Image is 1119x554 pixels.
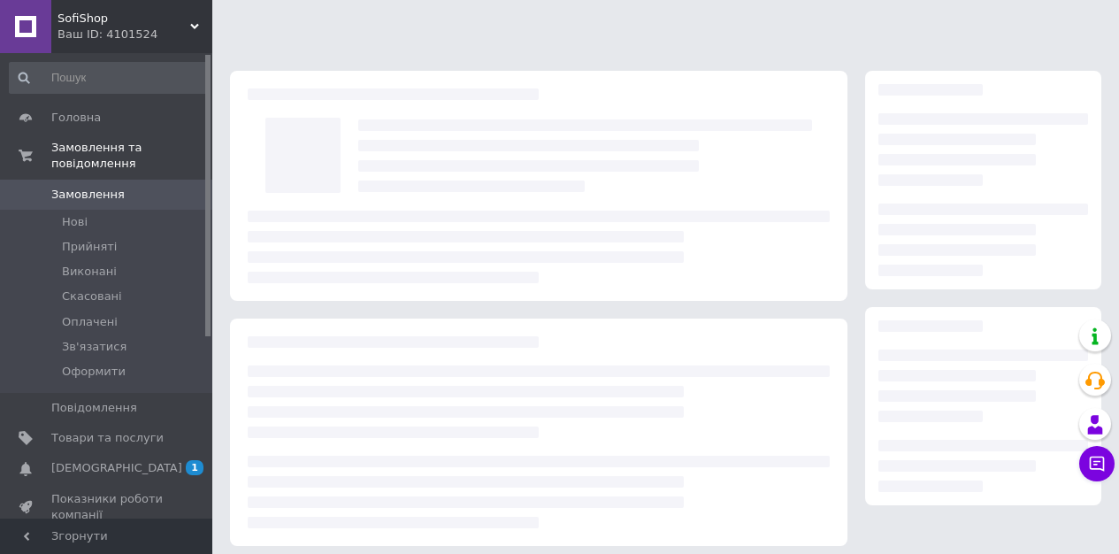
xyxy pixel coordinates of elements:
span: Повідомлення [51,400,137,416]
span: Оплачені [62,314,118,330]
span: [DEMOGRAPHIC_DATA] [51,460,182,476]
span: Замовлення [51,187,125,203]
span: Скасовані [62,289,122,304]
span: Оформити [62,364,126,380]
span: Прийняті [62,239,117,255]
span: 1 [186,460,203,475]
span: Товари та послуги [51,430,164,446]
div: Ваш ID: 4101524 [57,27,212,42]
span: Головна [51,110,101,126]
input: Пошук [9,62,209,94]
span: Зв'язатися [62,339,126,355]
span: Виконані [62,264,117,280]
span: Замовлення та повідомлення [51,140,212,172]
button: Чат з покупцем [1079,446,1115,481]
span: SofiShop [57,11,190,27]
span: Нові [62,214,88,230]
span: Показники роботи компанії [51,491,164,523]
